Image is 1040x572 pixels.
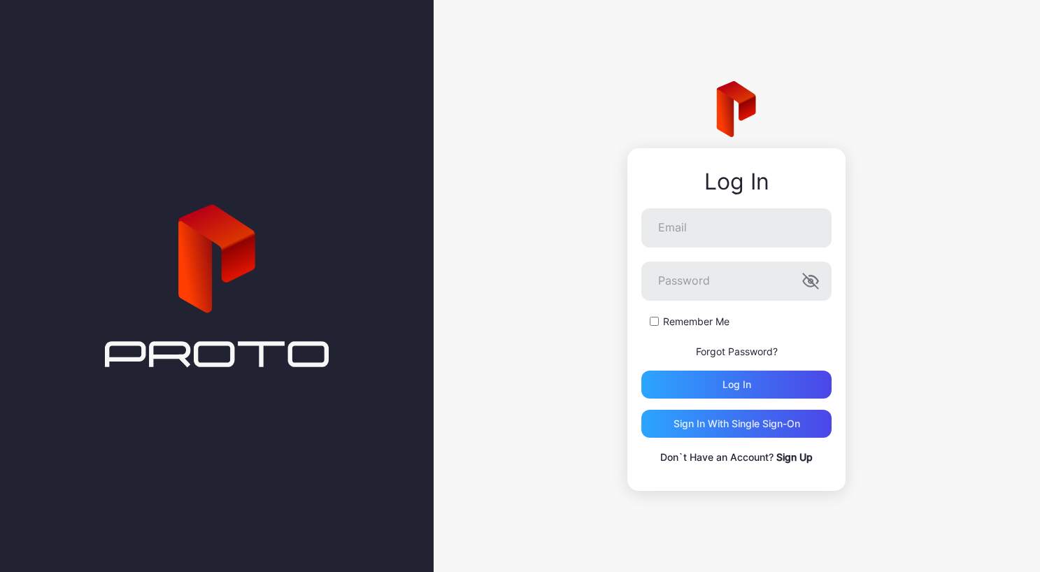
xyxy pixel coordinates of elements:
[641,371,832,399] button: Log in
[641,262,832,301] input: Password
[776,451,813,463] a: Sign Up
[674,418,800,429] div: Sign in With Single Sign-On
[641,169,832,194] div: Log In
[641,410,832,438] button: Sign in With Single Sign-On
[663,315,729,329] label: Remember Me
[802,273,819,289] button: Password
[722,379,751,390] div: Log in
[641,449,832,466] p: Don`t Have an Account?
[641,208,832,248] input: Email
[696,345,778,357] a: Forgot Password?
